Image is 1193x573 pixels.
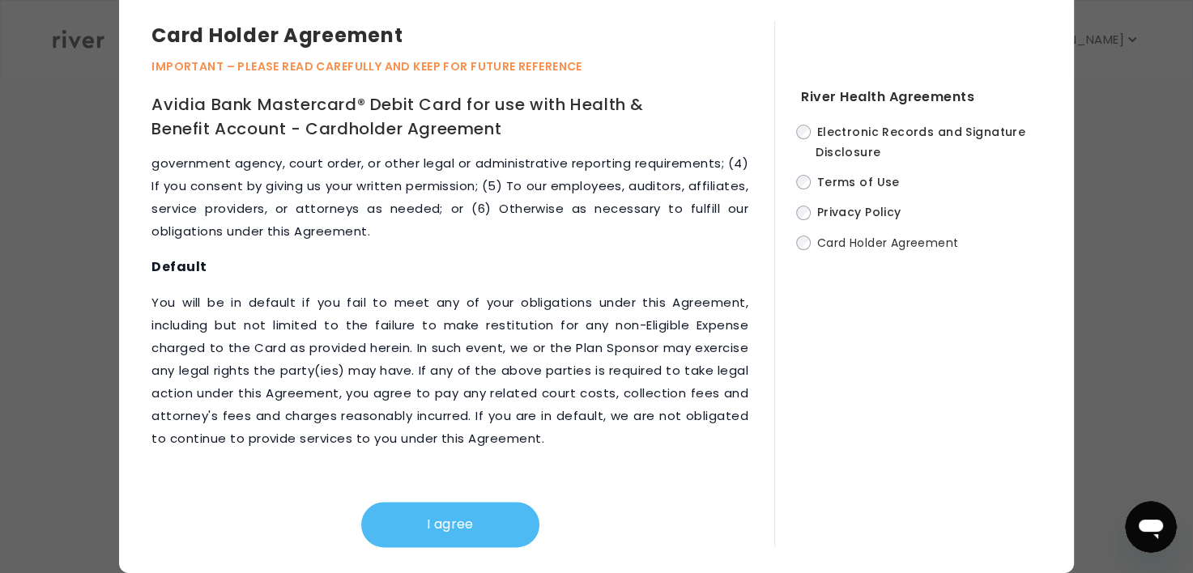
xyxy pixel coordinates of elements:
h3: Default [151,256,748,278]
h1: Avidia Bank Mastercard® Debit Card for use with Health & Benefit Account - Cardholder Agreement [151,92,650,141]
h4: River Health Agreements [801,86,1042,108]
button: I agree [361,502,539,547]
iframe: Button to launch messaging window [1125,501,1177,553]
span: Electronic Records and Signature Disclosure [816,124,1025,160]
p: IMPORTANT – PLEASE READ CAREFULLY AND KEEP FOR FUTURE REFERENCE [151,57,774,76]
span: Privacy Policy [817,205,901,221]
h3: Card Holder Agreement [151,21,774,50]
span: Terms of Use [817,174,900,190]
span: Card Holder Agreement [817,235,959,251]
p: You will be in default if you fail to meet any of your obligations under this Agreement, includin... [151,291,748,450]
